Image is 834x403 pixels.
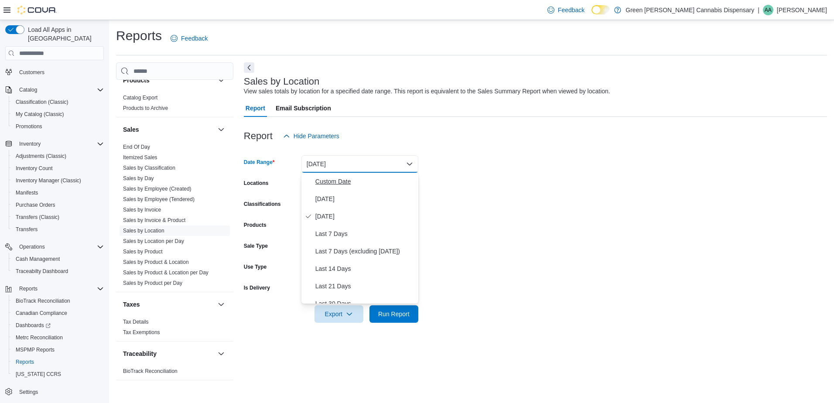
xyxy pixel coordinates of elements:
[16,85,104,95] span: Catalog
[9,199,107,211] button: Purchase Orders
[2,84,107,96] button: Catalog
[123,280,182,287] span: Sales by Product per Day
[12,109,68,120] a: My Catalog (Classic)
[244,131,273,141] h3: Report
[123,227,164,234] span: Sales by Location
[123,185,191,192] span: Sales by Employee (Created)
[216,348,226,359] button: Traceability
[123,270,208,276] a: Sales by Product & Location per Day
[9,174,107,187] button: Inventory Manager (Classic)
[19,86,37,93] span: Catalog
[16,297,70,304] span: BioTrack Reconciliation
[123,269,208,276] span: Sales by Product & Location per Day
[315,246,415,256] span: Last 7 Days (excluding [DATE])
[123,105,168,111] a: Products to Archive
[12,200,104,210] span: Purchase Orders
[12,212,104,222] span: Transfers (Classic)
[12,296,74,306] a: BioTrack Reconciliation
[123,259,189,266] span: Sales by Product & Location
[244,180,269,187] label: Locations
[244,242,268,249] label: Sale Type
[17,6,57,14] img: Cova
[116,142,233,292] div: Sales
[16,371,61,378] span: [US_STATE] CCRS
[123,125,139,134] h3: Sales
[244,222,267,229] label: Products
[116,27,162,44] h1: Reports
[9,108,107,120] button: My Catalog (Classic)
[116,317,233,341] div: Taxes
[123,175,154,182] span: Sales by Day
[12,332,104,343] span: Metrc Reconciliation
[123,259,189,265] a: Sales by Product & Location
[116,92,233,117] div: Products
[123,329,160,335] a: Tax Exemptions
[244,284,270,291] label: Is Delivery
[244,201,281,208] label: Classifications
[2,241,107,253] button: Operations
[9,265,107,277] button: Traceabilty Dashboard
[19,69,44,76] span: Customers
[123,94,157,101] span: Catalog Export
[116,366,233,380] div: Traceability
[123,238,184,245] span: Sales by Location per Day
[16,310,67,317] span: Canadian Compliance
[369,305,418,323] button: Run Report
[244,76,320,87] h3: Sales by Location
[9,120,107,133] button: Promotions
[12,266,104,277] span: Traceabilty Dashboard
[12,345,58,355] a: MSPMP Reports
[123,238,184,244] a: Sales by Location per Day
[315,281,415,291] span: Last 21 Days
[16,99,68,106] span: Classification (Classic)
[16,66,104,77] span: Customers
[378,310,410,318] span: Run Report
[9,307,107,319] button: Canadian Compliance
[12,175,85,186] a: Inventory Manager (Classic)
[16,386,104,397] span: Settings
[123,318,149,325] span: Tax Details
[9,295,107,307] button: BioTrack Reconciliation
[9,187,107,199] button: Manifests
[301,173,418,304] div: Select listbox
[16,359,34,365] span: Reports
[16,242,48,252] button: Operations
[16,139,104,149] span: Inventory
[12,369,104,379] span: Washington CCRS
[123,349,214,358] button: Traceability
[123,143,150,150] span: End Of Day
[123,217,185,224] span: Sales by Invoice & Product
[123,95,157,101] a: Catalog Export
[244,87,610,96] div: View sales totals by location for a specified date range. This report is equivalent to the Sales ...
[123,164,175,171] span: Sales by Classification
[315,176,415,187] span: Custom Date
[123,368,178,375] span: BioTrack Reconciliation
[123,125,214,134] button: Sales
[9,319,107,331] a: Dashboards
[12,212,63,222] a: Transfers (Classic)
[12,320,54,331] a: Dashboards
[123,154,157,161] a: Itemized Sales
[19,140,41,147] span: Inventory
[16,165,53,172] span: Inventory Count
[12,151,70,161] a: Adjustments (Classic)
[9,344,107,356] button: MSPMP Reports
[123,217,185,223] a: Sales by Invoice & Product
[123,196,195,202] a: Sales by Employee (Tendered)
[2,386,107,398] button: Settings
[123,206,161,213] span: Sales by Invoice
[16,201,55,208] span: Purchase Orders
[16,268,68,275] span: Traceabilty Dashboard
[123,186,191,192] a: Sales by Employee (Created)
[12,296,104,306] span: BioTrack Reconciliation
[16,283,41,294] button: Reports
[16,226,38,233] span: Transfers
[123,144,150,150] a: End Of Day
[123,196,195,203] span: Sales by Employee (Tendered)
[9,96,107,108] button: Classification (Classic)
[16,67,48,78] a: Customers
[12,97,72,107] a: Classification (Classic)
